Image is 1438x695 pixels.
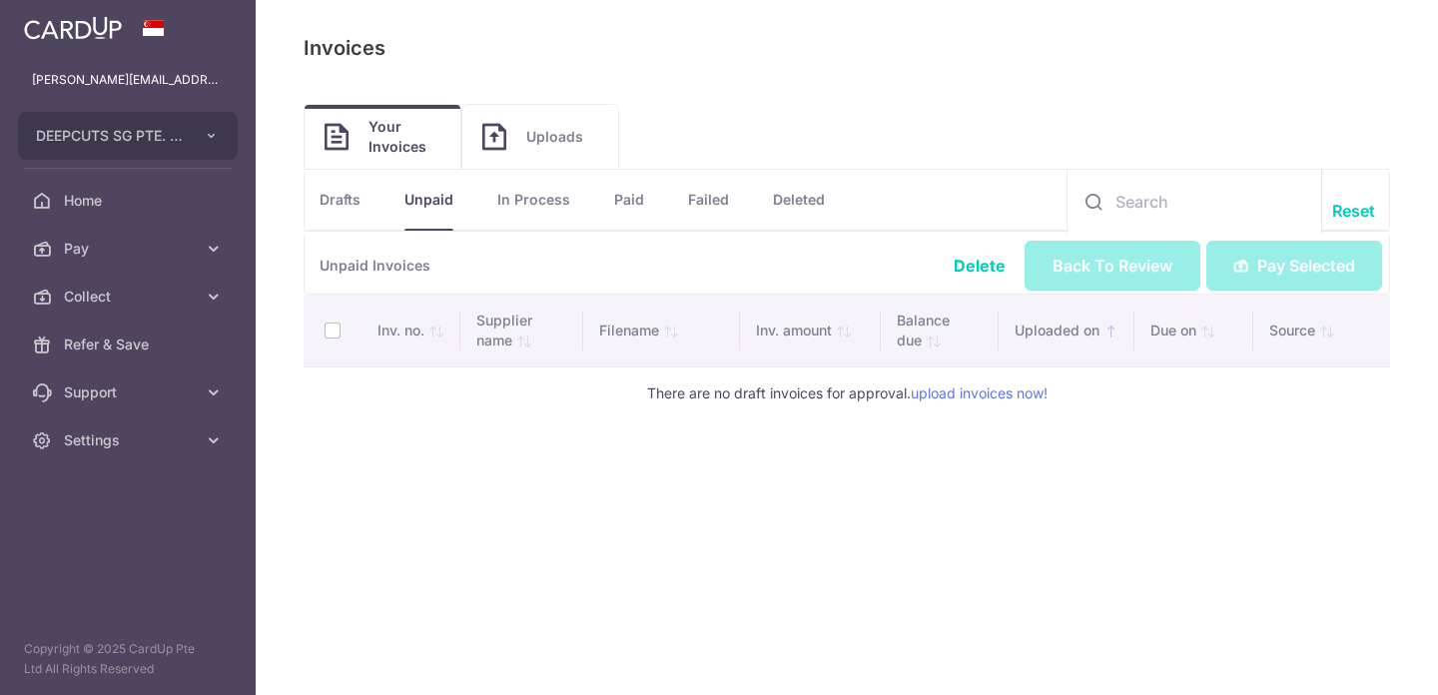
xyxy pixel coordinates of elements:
th: Inv. amount: activate to sort column ascending [740,295,881,366]
th: Supplier name: activate to sort column ascending [460,295,582,366]
a: Unpaid [404,170,453,230]
th: Source: activate to sort column ascending [1253,295,1390,366]
span: Collect [64,287,196,307]
a: Reset [1332,199,1375,223]
a: Paid [614,170,644,230]
p: Unpaid Invoices [304,232,1390,295]
span: Pay [64,239,196,259]
a: Your Invoices [305,105,460,169]
span: Refer & Save [64,335,196,354]
a: upload invoices now! [911,384,1048,401]
img: CardUp [24,16,122,40]
a: Deleted [773,170,825,230]
iframe: Opens a widget where you can find more information [1309,635,1418,685]
a: In Process [497,170,570,230]
th: Balance due: activate to sort column ascending [881,295,999,366]
span: Support [64,382,196,402]
span: Uploads [526,127,598,147]
span: Home [64,191,196,211]
a: Drafts [320,170,360,230]
input: Search [1068,170,1321,234]
span: Settings [64,430,196,450]
span: Your Invoices [368,117,440,157]
th: Inv. no.: activate to sort column ascending [361,295,460,366]
button: DEEPCUTS SG PTE. LTD. [18,112,238,160]
p: [PERSON_NAME][EMAIL_ADDRESS][DOMAIN_NAME] [32,70,224,90]
a: Uploads [462,105,618,169]
th: Due on: activate to sort column ascending [1134,295,1253,366]
span: DEEPCUTS SG PTE. LTD. [36,126,184,146]
a: Failed [688,170,729,230]
td: There are no draft invoices for approval. [304,366,1390,419]
img: Invoice icon Image [325,123,349,151]
img: Invoice icon Image [482,123,506,151]
th: Filename: activate to sort column ascending [583,295,740,366]
th: Uploaded on: activate to sort column ascending [999,295,1133,366]
p: Invoices [304,32,385,64]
